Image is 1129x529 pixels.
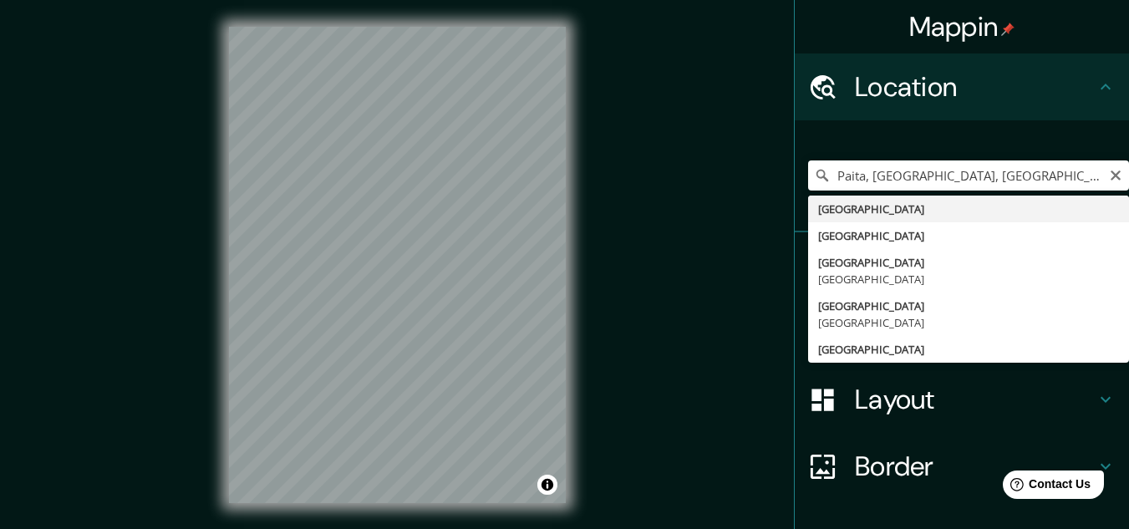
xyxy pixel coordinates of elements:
h4: Layout [855,383,1096,416]
div: [GEOGRAPHIC_DATA] [818,341,1119,358]
button: Clear [1109,166,1122,182]
div: [GEOGRAPHIC_DATA] [818,201,1119,217]
h4: Location [855,70,1096,104]
h4: Mappin [909,10,1015,43]
button: Toggle attribution [537,475,557,495]
input: Pick your city or area [808,160,1129,191]
div: [GEOGRAPHIC_DATA] [818,314,1119,331]
div: [GEOGRAPHIC_DATA] [818,298,1119,314]
div: Style [795,299,1129,366]
img: pin-icon.png [1001,23,1015,36]
div: Location [795,53,1129,120]
div: [GEOGRAPHIC_DATA] [818,227,1119,244]
div: [GEOGRAPHIC_DATA] [818,254,1119,271]
div: Layout [795,366,1129,433]
div: Border [795,433,1129,500]
div: [GEOGRAPHIC_DATA] [818,271,1119,287]
canvas: Map [229,27,566,503]
div: Pins [795,232,1129,299]
iframe: Help widget launcher [980,464,1111,511]
h4: Border [855,450,1096,483]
